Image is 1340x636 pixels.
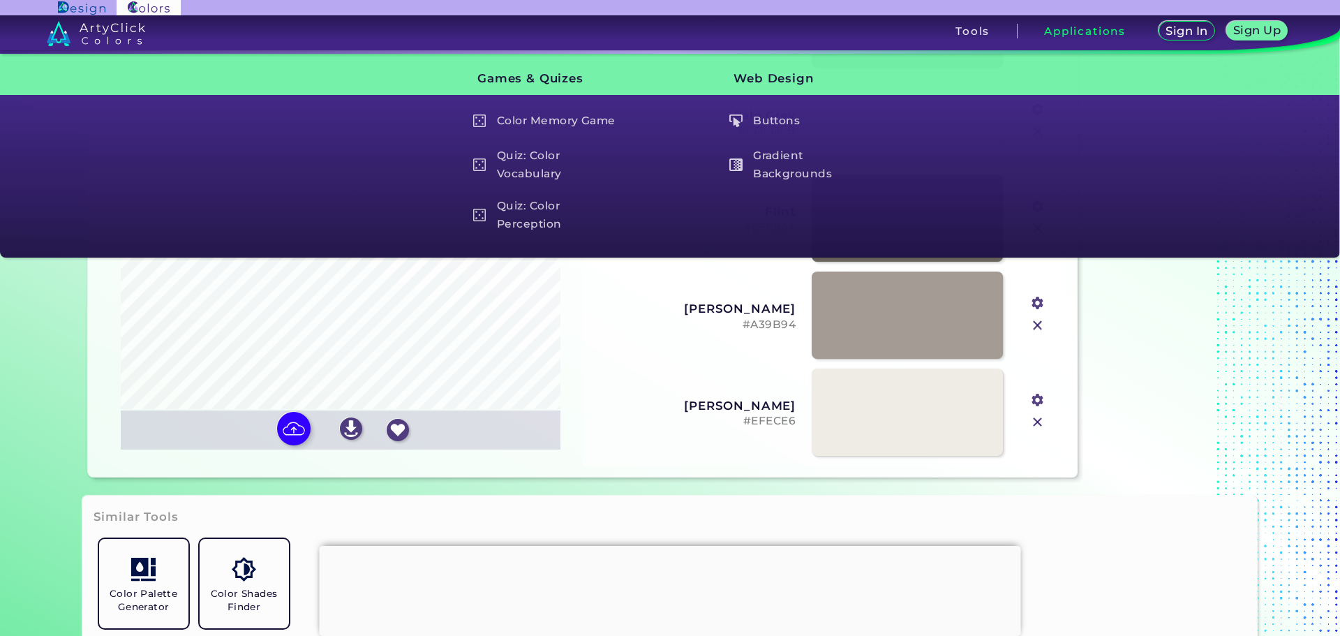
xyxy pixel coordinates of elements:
[465,195,630,235] a: Quiz: Color Perception
[722,108,886,134] a: Buttons
[465,145,630,185] a: Quiz: Color Vocabulary
[729,114,743,128] img: icon_click_button_white.svg
[1235,25,1279,36] h5: Sign Up
[466,195,629,235] h5: Quiz: Color Perception
[105,587,183,614] h5: Color Palette Generator
[722,145,885,185] h5: Gradient Backgrounds
[594,318,796,332] h5: #A39B94
[340,417,362,440] img: icon_download_white.svg
[1168,26,1206,36] h5: Sign In
[131,557,156,582] img: icon_col_pal_col.svg
[465,108,630,134] a: Color Memory Game
[1161,22,1212,40] a: Sign In
[320,546,1021,633] iframe: Advertisement
[194,533,295,634] a: Color Shades Finder
[955,26,990,36] h3: Tools
[594,399,796,413] h3: [PERSON_NAME]
[277,412,311,445] img: icon picture
[205,587,283,614] h5: Color Shades Finder
[94,509,179,526] h3: Similar Tools
[710,61,886,96] h3: Web Design
[1044,26,1126,36] h3: Applications
[473,158,486,172] img: icon_game_white.svg
[47,21,145,46] img: logo_artyclick_colors_white.svg
[1029,413,1047,431] img: icon_close.svg
[729,158,743,172] img: icon_gradient_white.svg
[232,557,256,582] img: icon_color_shades.svg
[466,145,629,185] h5: Quiz: Color Vocabulary
[594,415,796,428] h5: #EFECE6
[454,61,630,96] h3: Games & Quizes
[1229,22,1284,40] a: Sign Up
[94,533,194,634] a: Color Palette Generator
[473,114,486,128] img: icon_game_white.svg
[594,302,796,316] h3: [PERSON_NAME]
[1029,316,1047,334] img: icon_close.svg
[722,145,886,185] a: Gradient Backgrounds
[466,108,629,134] h5: Color Memory Game
[722,108,885,134] h5: Buttons
[473,209,486,222] img: icon_game_white.svg
[58,1,105,15] img: ArtyClick Design logo
[387,419,409,441] img: icon_favourite_white.svg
